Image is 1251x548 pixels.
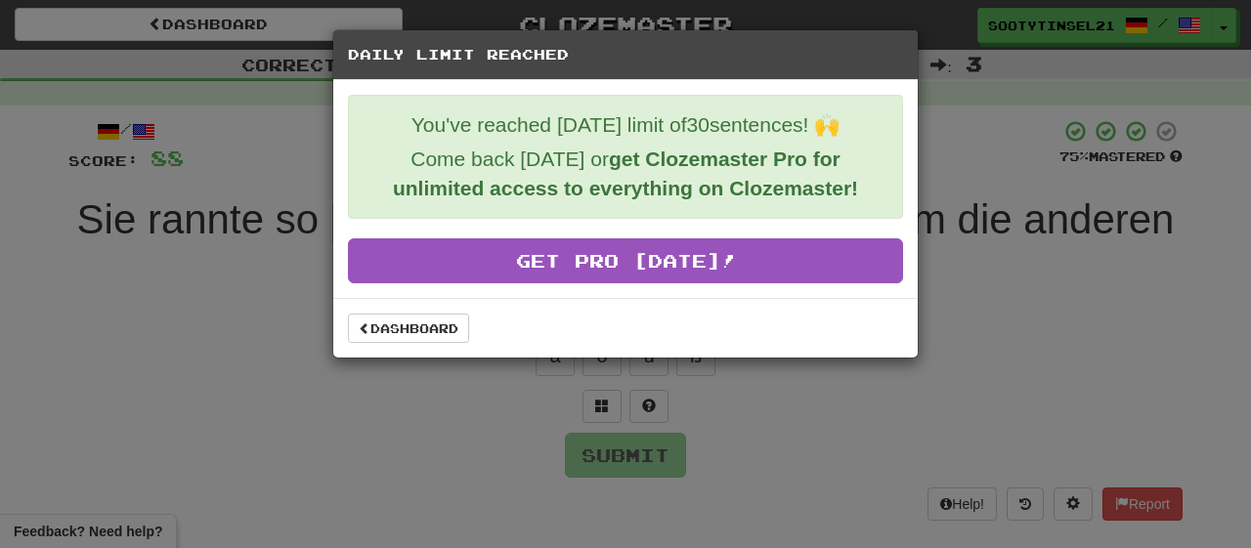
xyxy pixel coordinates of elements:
strong: get Clozemaster Pro for unlimited access to everything on Clozemaster! [393,148,858,199]
p: You've reached [DATE] limit of 30 sentences! 🙌 [364,110,887,140]
a: Dashboard [348,314,469,343]
a: Get Pro [DATE]! [348,238,903,283]
h5: Daily Limit Reached [348,45,903,64]
p: Come back [DATE] or [364,145,887,203]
